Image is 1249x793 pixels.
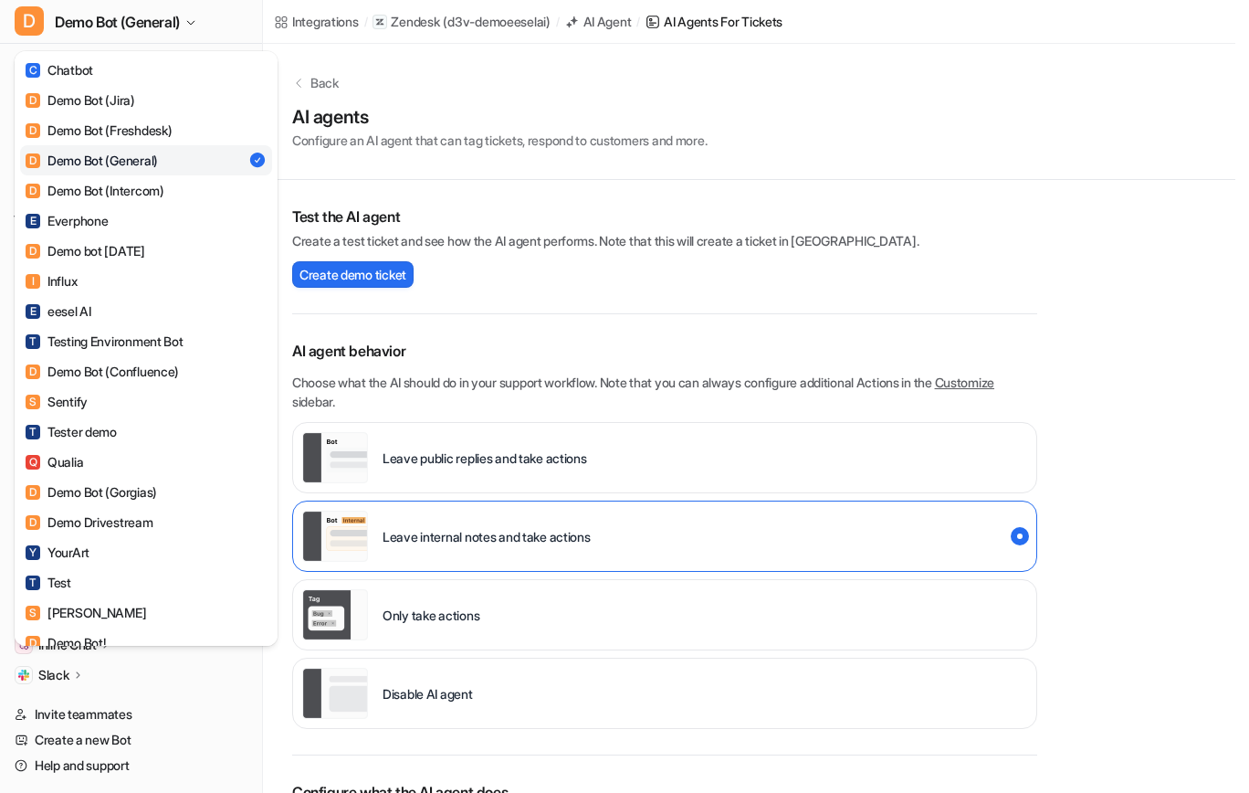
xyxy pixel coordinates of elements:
span: D [26,93,40,108]
span: E [26,304,40,319]
span: D [26,153,40,168]
div: Demo Bot (Confluence) [26,362,179,381]
span: D [26,184,40,198]
span: Demo Bot (General) [55,9,180,35]
div: Demo Bot (General) [26,151,158,170]
div: Demo Bot (Freshdesk) [26,121,172,140]
div: [PERSON_NAME] [26,603,146,622]
span: I [26,274,40,289]
span: D [26,485,40,500]
div: Influx [26,271,77,291]
span: D [26,636,40,650]
span: C [26,63,40,78]
div: Chatbot [26,60,93,79]
div: YourArt [26,543,89,562]
div: DDemo Bot (General) [15,51,278,646]
div: Testing Environment Bot [26,332,184,351]
div: Tester demo [26,422,117,441]
span: E [26,214,40,228]
span: Q [26,455,40,470]
span: D [26,123,40,138]
div: eesel AI [26,301,91,321]
span: D [26,515,40,530]
span: Y [26,545,40,560]
div: Everphone [26,211,108,230]
span: D [26,244,40,259]
span: T [26,334,40,349]
div: Sentify [26,392,88,411]
div: Demo Bot (Jira) [26,90,135,110]
span: S [26,395,40,409]
div: Demo Bot (Intercom) [26,181,164,200]
div: Qualia [26,452,83,471]
div: Demo Drivestream [26,513,153,532]
div: Demo bot [DATE] [26,241,145,260]
div: Test [26,573,71,592]
div: Demo Bot! [26,633,105,652]
span: T [26,425,40,439]
span: D [26,365,40,379]
span: S [26,606,40,620]
span: D [15,6,44,36]
span: T [26,576,40,590]
div: Demo Bot (Gorgias) [26,482,157,502]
